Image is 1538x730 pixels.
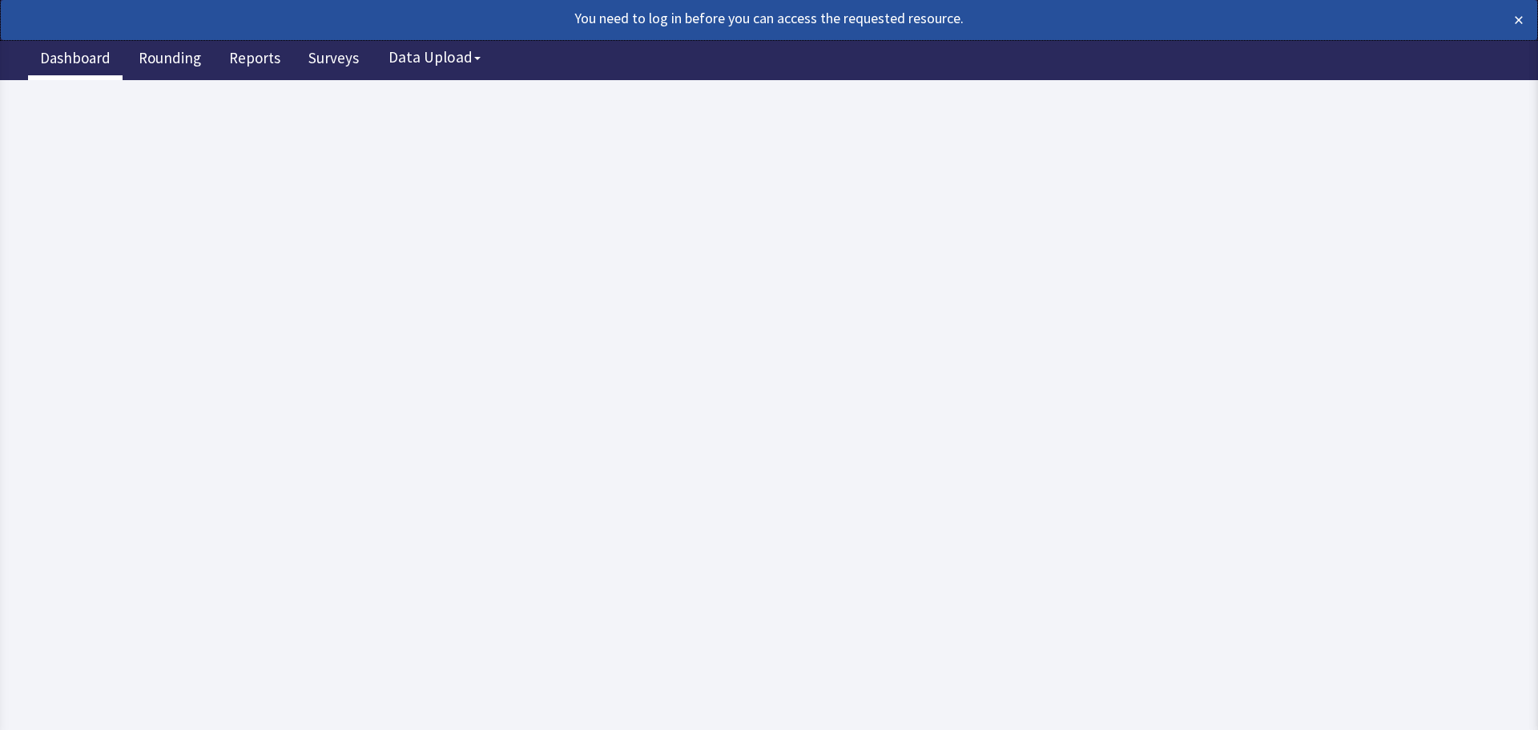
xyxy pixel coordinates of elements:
[127,40,213,80] a: Rounding
[379,42,490,72] button: Data Upload
[1514,7,1524,33] button: ×
[28,40,123,80] a: Dashboard
[296,40,371,80] a: Surveys
[14,7,1373,30] div: You need to log in before you can access the requested resource.
[217,40,292,80] a: Reports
